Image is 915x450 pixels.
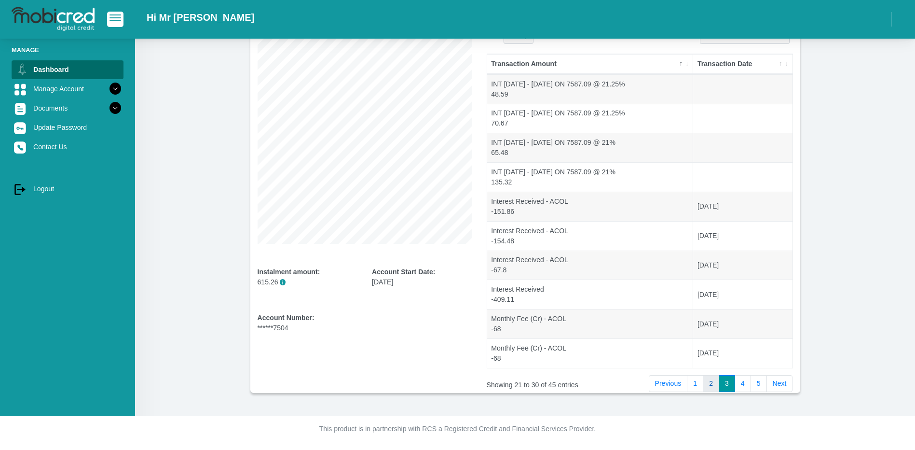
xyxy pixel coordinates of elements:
[12,7,95,31] img: logo-mobicred.svg
[372,268,435,276] b: Account Start Date:
[487,104,694,133] td: INT [DATE] - [DATE] ON 7587.09 @ 21.25% 70.67
[487,133,694,162] td: INT [DATE] - [DATE] ON 7587.09 @ 21% 65.48
[719,375,735,393] a: 3
[687,375,703,393] a: 1
[190,424,725,434] p: This product is in partnership with RCS a Registered Credit and Financial Services Provider.
[735,375,751,393] a: 4
[12,118,123,137] a: Update Password
[487,280,694,309] td: Interest Received -409.11
[487,374,606,390] div: Showing 21 to 30 of 45 entries
[12,80,123,98] a: Manage Account
[487,192,694,221] td: Interest Received - ACOL -151.86
[693,192,792,221] td: [DATE]
[12,99,123,117] a: Documents
[487,74,694,104] td: INT [DATE] - [DATE] ON 7587.09 @ 21.25% 48.59
[693,309,792,338] td: [DATE]
[693,221,792,251] td: [DATE]
[12,45,123,55] li: Manage
[258,268,320,276] b: Instalment amount:
[766,375,793,393] a: Next
[372,267,472,287] div: [DATE]
[258,314,314,322] b: Account Number:
[487,54,694,74] th: Transaction Amount: activate to sort column descending
[751,375,767,393] a: 5
[280,279,286,285] span: i
[487,221,694,251] td: Interest Received - ACOL -154.48
[487,162,694,192] td: INT [DATE] - [DATE] ON 7587.09 @ 21% 135.32
[693,280,792,309] td: [DATE]
[258,277,358,287] p: 615.26
[487,309,694,338] td: Monthly Fee (Cr) - ACOL -68
[693,251,792,280] td: [DATE]
[649,375,688,393] a: Previous
[703,375,719,393] a: 2
[487,338,694,368] td: Monthly Fee (Cr) - ACOL -68
[487,251,694,280] td: Interest Received - ACOL -67.8
[147,12,254,23] h2: Hi Mr [PERSON_NAME]
[12,180,123,198] a: Logout
[693,54,792,74] th: Transaction Date: activate to sort column ascending
[12,60,123,79] a: Dashboard
[693,338,792,368] td: [DATE]
[12,138,123,156] a: Contact Us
